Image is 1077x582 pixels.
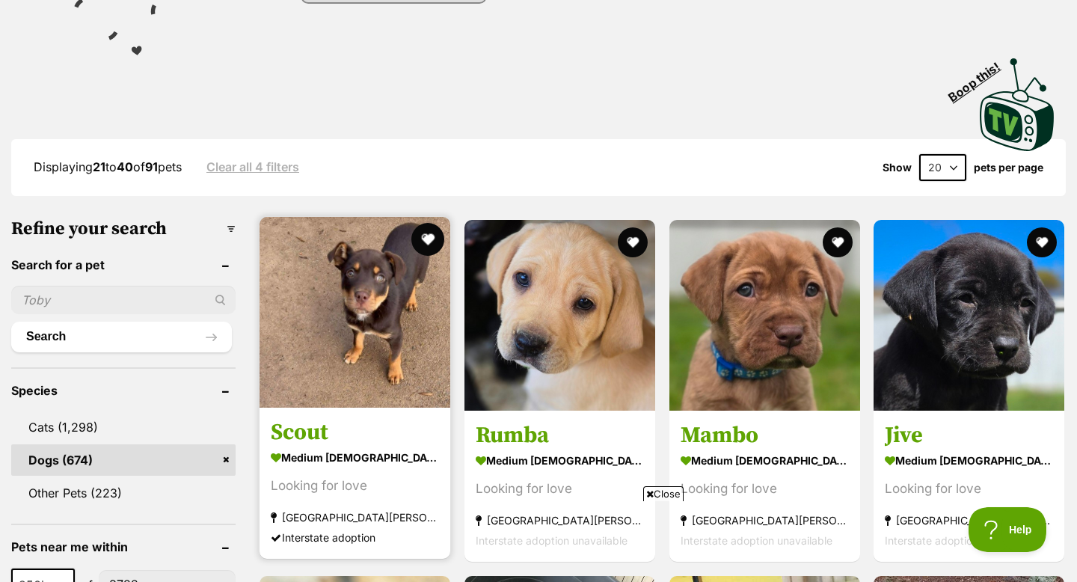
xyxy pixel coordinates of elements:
div: Looking for love [681,479,849,499]
strong: medium [DEMOGRAPHIC_DATA] Dog [271,447,439,468]
img: Rumba - Beagle x Staffordshire Bull Terrier Dog [464,220,655,411]
strong: medium [DEMOGRAPHIC_DATA] Dog [885,450,1053,471]
iframe: Advertisement [176,507,901,575]
span: Close [643,486,684,501]
h3: Mambo [681,421,849,450]
strong: 21 [93,159,105,174]
header: Pets near me within [11,540,236,554]
div: Looking for love [476,479,644,499]
strong: medium [DEMOGRAPHIC_DATA] Dog [476,450,644,471]
label: pets per page [974,162,1043,174]
img: PetRescue TV logo [980,58,1055,151]
a: Dogs (674) [11,444,236,476]
h3: Rumba [476,421,644,450]
div: Looking for love [885,479,1053,499]
a: Scout medium [DEMOGRAPHIC_DATA] Dog Looking for love [GEOGRAPHIC_DATA][PERSON_NAME][GEOGRAPHIC_DA... [260,407,450,559]
button: favourite [411,223,444,256]
button: favourite [1027,227,1057,257]
header: Species [11,384,236,397]
strong: 40 [117,159,133,174]
h3: Jive [885,421,1053,450]
input: Toby [11,286,236,314]
strong: medium [DEMOGRAPHIC_DATA] Dog [681,450,849,471]
button: favourite [618,227,648,257]
span: Interstate adoption unavailable [885,534,1037,547]
a: Cats (1,298) [11,411,236,443]
a: Clear all 4 filters [206,160,299,174]
a: Rumba medium [DEMOGRAPHIC_DATA] Dog Looking for love [GEOGRAPHIC_DATA][PERSON_NAME][GEOGRAPHIC_DA... [464,410,655,562]
div: Looking for love [271,476,439,496]
a: Boop this! [980,45,1055,154]
span: Show [883,162,912,174]
span: Boop this! [946,50,1015,104]
header: Search for a pet [11,258,236,272]
h3: Scout [271,418,439,447]
img: Jive - Beagle x Staffordshire Bull Terrier Dog [874,220,1064,411]
img: Scout - Australian Kelpie Dog [260,217,450,408]
strong: 91 [145,159,158,174]
button: Search [11,322,232,352]
a: Other Pets (223) [11,477,236,509]
a: Jive medium [DEMOGRAPHIC_DATA] Dog Looking for love [GEOGRAPHIC_DATA][PERSON_NAME][GEOGRAPHIC_DAT... [874,410,1064,562]
button: favourite [822,227,852,257]
iframe: Help Scout Beacon - Open [969,507,1047,552]
a: Mambo medium [DEMOGRAPHIC_DATA] Dog Looking for love [GEOGRAPHIC_DATA][PERSON_NAME][GEOGRAPHIC_DA... [669,410,860,562]
h3: Refine your search [11,218,236,239]
span: Displaying to of pets [34,159,182,174]
img: Mambo - Beagle x Staffordshire Bull Terrier Dog [669,220,860,411]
